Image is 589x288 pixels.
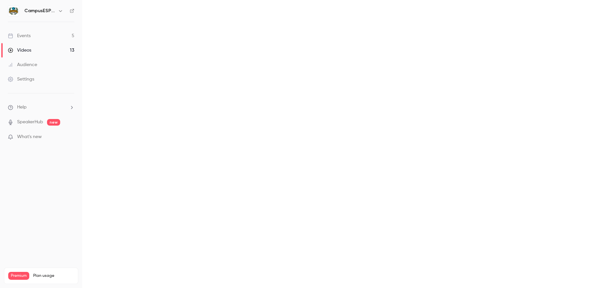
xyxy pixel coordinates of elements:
[17,133,42,140] span: What's new
[24,8,55,14] h6: CampusESP Academy
[8,47,31,54] div: Videos
[8,272,29,280] span: Premium
[8,6,19,16] img: CampusESP Academy
[47,119,60,126] span: new
[8,104,74,111] li: help-dropdown-opener
[66,134,74,140] iframe: Noticeable Trigger
[8,33,31,39] div: Events
[33,273,74,278] span: Plan usage
[17,104,27,111] span: Help
[8,76,34,83] div: Settings
[8,61,37,68] div: Audience
[17,119,43,126] a: SpeakerHub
